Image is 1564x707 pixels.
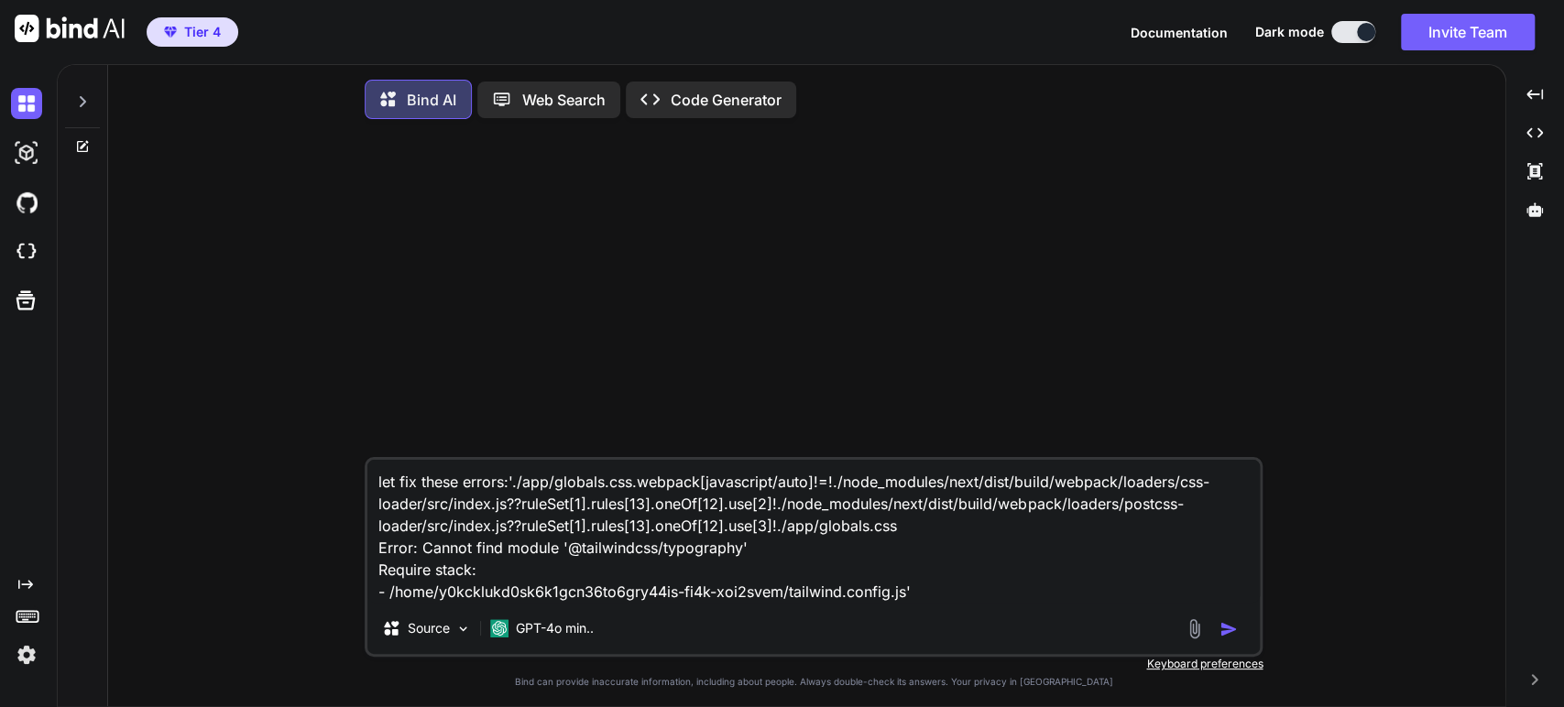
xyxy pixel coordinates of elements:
[408,619,450,637] p: Source
[1131,23,1228,42] button: Documentation
[11,236,42,267] img: cloudideIcon
[1184,618,1205,639] img: attachment
[11,88,42,119] img: darkChat
[1401,14,1535,50] button: Invite Team
[455,621,471,636] img: Pick Models
[490,619,509,637] img: GPT-4o mini
[671,89,782,111] p: Code Generator
[11,137,42,169] img: darkAi-studio
[1255,23,1324,41] span: Dark mode
[1131,25,1228,40] span: Documentation
[1219,620,1238,638] img: icon
[147,17,238,47] button: premiumTier 4
[516,619,594,637] p: GPT-4o min..
[365,675,1263,689] p: Bind can provide inaccurate information, including about people. Always double-check its answers....
[407,89,456,111] p: Bind AI
[184,23,221,41] span: Tier 4
[522,89,606,111] p: Web Search
[11,187,42,218] img: githubDark
[164,27,177,38] img: premium
[11,639,42,670] img: settings
[367,460,1260,603] textarea: let fix these errors:'./app/globals.css.webpack[javascript/auto]!=!./node_modules/next/dist/build...
[15,15,125,42] img: Bind AI
[365,657,1263,671] p: Keyboard preferences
